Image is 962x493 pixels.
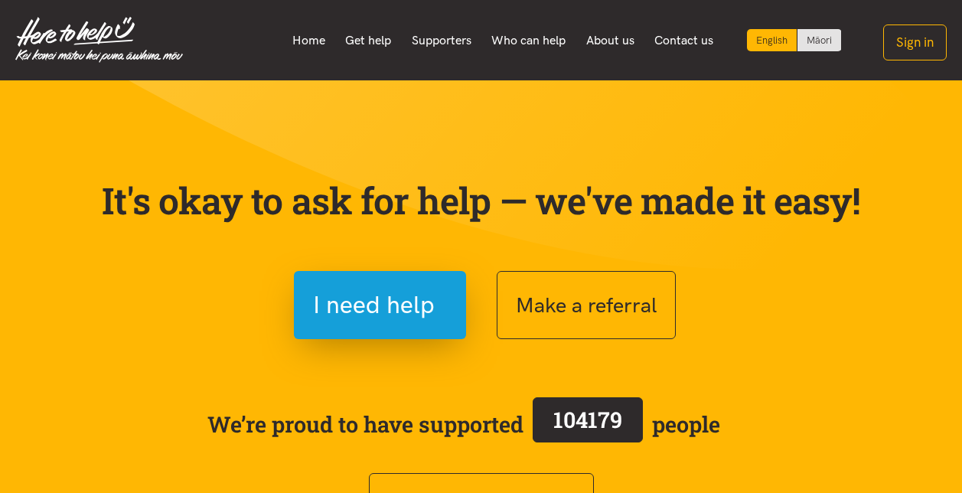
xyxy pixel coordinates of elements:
button: Sign in [883,24,947,60]
div: Language toggle [747,29,842,51]
img: Home [15,17,183,63]
a: Home [282,24,335,57]
div: Current language [747,29,797,51]
span: 104179 [553,405,622,434]
a: 104179 [523,394,652,454]
span: I need help [313,286,435,325]
button: I need help [294,271,466,339]
a: Contact us [644,24,724,57]
button: Make a referral [497,271,676,339]
a: About us [576,24,645,57]
a: Switch to Te Reo Māori [797,29,841,51]
span: We’re proud to have supported people [207,394,720,454]
a: Get help [335,24,402,57]
p: It's okay to ask for help — we've made it easy! [99,178,864,223]
a: Supporters [401,24,481,57]
a: Who can help [481,24,576,57]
